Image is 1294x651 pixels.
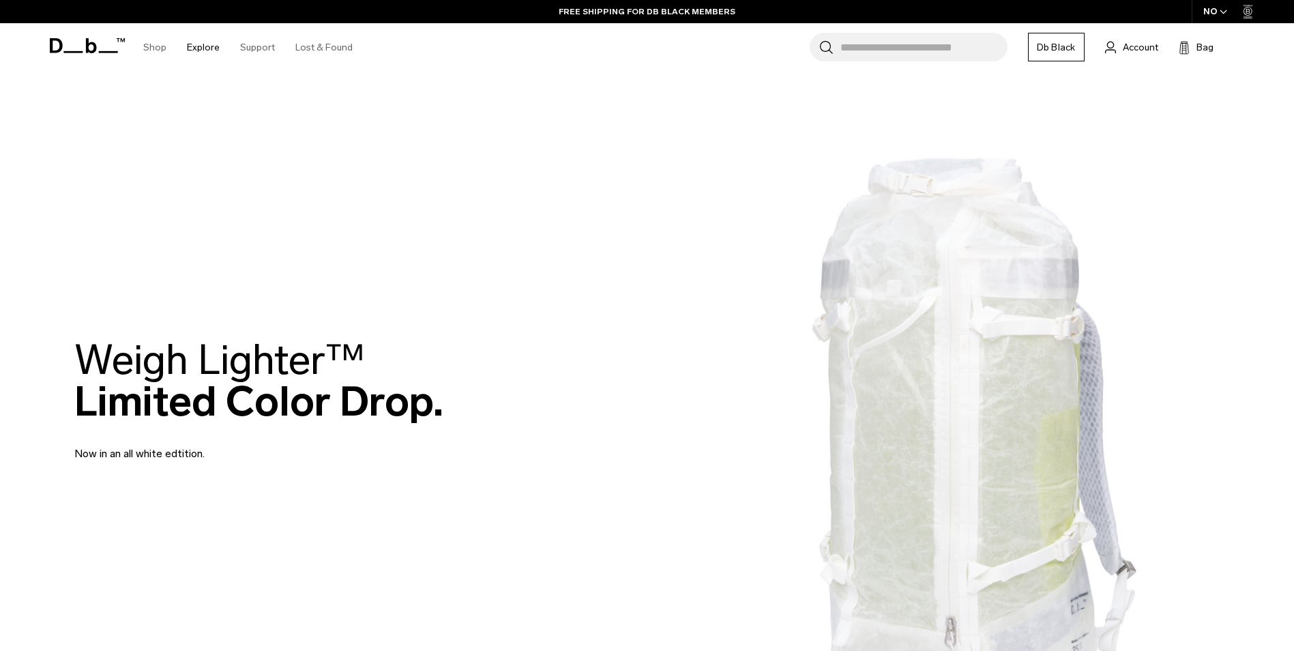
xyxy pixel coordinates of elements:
[187,23,220,72] a: Explore
[143,23,166,72] a: Shop
[1179,39,1214,55] button: Bag
[559,5,735,18] a: FREE SHIPPING FOR DB BLACK MEMBERS
[295,23,353,72] a: Lost & Found
[1123,40,1158,55] span: Account
[133,23,363,72] nav: Main Navigation
[1028,33,1085,61] a: Db Black
[1196,40,1214,55] span: Bag
[74,429,402,462] p: Now in an all white edtition.
[74,339,443,422] h2: Limited Color Drop.
[240,23,275,72] a: Support
[1105,39,1158,55] a: Account
[74,335,365,385] span: Weigh Lighter™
